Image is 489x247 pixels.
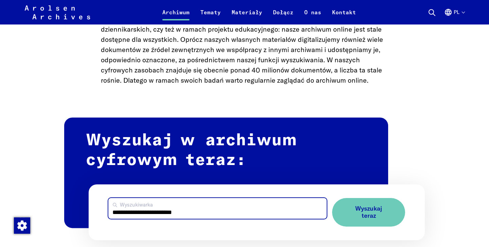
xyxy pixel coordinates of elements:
[268,8,299,24] a: Dołącz
[226,8,268,24] a: Materiały
[348,205,389,219] span: Wyszukaj teraz
[444,8,465,24] button: Polski, wybór języka
[299,8,327,24] a: O nas
[14,217,30,234] img: Zmienić zgodę
[101,14,388,85] p: Niezależnie od tego, czy prowadzą Państwo badania w celach prywatnych, naukowych lub dziennikarsk...
[195,8,226,24] a: Tematy
[157,4,361,20] nav: Podstawowy
[327,8,361,24] a: Kontakt
[332,198,405,226] button: Wyszukaj teraz
[64,117,388,228] h2: Wyszukaj w archiwum cyfrowym teraz:
[157,8,195,24] a: Archiwum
